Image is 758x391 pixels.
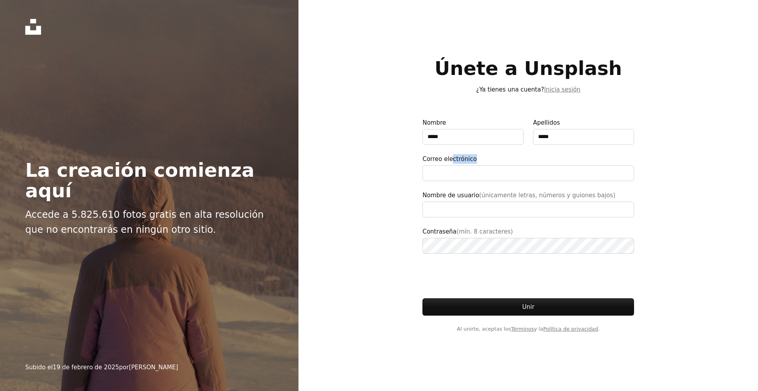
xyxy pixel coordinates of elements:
[25,160,273,201] h2: La creación comienza aquí
[422,227,634,254] label: Contraseña
[25,363,178,372] div: Subido el
[456,228,513,235] span: (mín. 8 caracteres)
[422,165,634,181] input: Correo electrónico
[422,154,634,181] label: Correo electrónico
[25,207,266,238] p: Accede a 5.825.610 fotos gratis en alta resolución que no encontrarás en ningún otro sitio.
[422,298,634,316] button: Unir
[422,85,634,94] p: ¿Ya tienes una cuenta?
[422,238,634,254] input: Contraseña(mín. 8 caracteres)
[422,191,634,217] label: Nombre de usuario
[422,118,523,145] label: Nombre
[533,129,634,145] input: Apellidos
[422,129,523,145] input: Nombre
[53,364,119,371] time: 19 de febrero de 2025, 21:10:00 GMT-3
[129,364,178,371] font: [PERSON_NAME]
[422,325,634,333] span: Al unirte, aceptas los y la .
[511,326,534,332] a: Términos
[522,303,535,311] font: Unir
[533,118,634,145] label: Apellidos
[435,57,622,79] font: Únete a Unsplash
[543,326,598,332] a: Política de privacidad
[422,202,634,217] input: Nombre de usuario(únicamente letras, números y guiones bajos)
[25,19,41,35] a: Inicio — Unsplash
[544,86,580,93] a: Inicia sesión
[479,192,615,199] span: (únicamente letras, números y guiones bajos)
[119,364,129,371] font: por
